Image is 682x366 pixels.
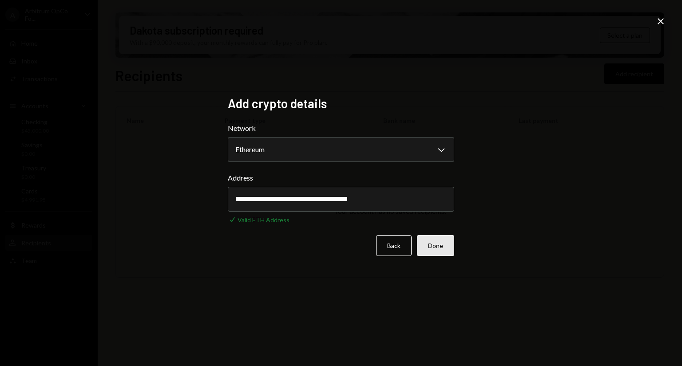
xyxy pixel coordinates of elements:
[376,235,412,256] button: Back
[238,215,289,224] div: Valid ETH Address
[417,235,454,256] button: Done
[228,95,454,112] h2: Add crypto details
[228,137,454,162] button: Network
[228,123,454,134] label: Network
[228,173,454,183] label: Address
